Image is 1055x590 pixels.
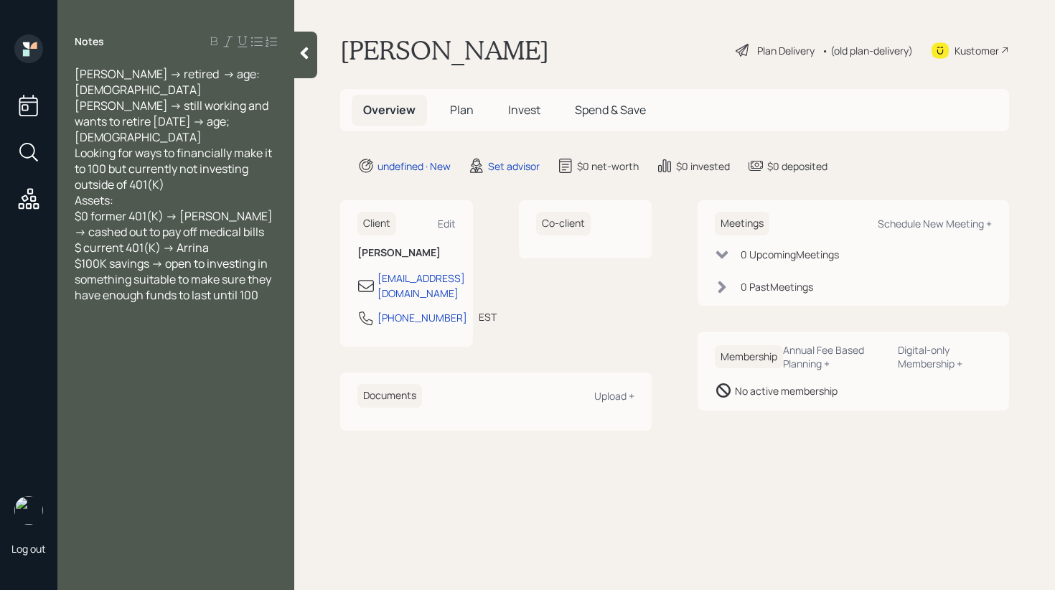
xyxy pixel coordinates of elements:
[75,98,271,145] span: [PERSON_NAME] -> still working and wants to retire [DATE] -> age; [DEMOGRAPHIC_DATA]
[75,240,209,256] span: $ current 401(K) -> Arrina
[75,66,262,98] span: [PERSON_NAME] -> retired -> age: [DEMOGRAPHIC_DATA]
[75,256,273,303] span: $100K savings -> open to investing in something suitable to make sure they have enough funds to l...
[676,159,730,174] div: $0 invested
[479,309,497,324] div: EST
[715,212,769,235] h6: Meetings
[594,389,634,403] div: Upload +
[767,159,827,174] div: $0 deposited
[575,102,646,118] span: Spend & Save
[357,384,422,408] h6: Documents
[357,247,456,259] h6: [PERSON_NAME]
[378,271,465,301] div: [EMAIL_ADDRESS][DOMAIN_NAME]
[363,102,416,118] span: Overview
[14,496,43,525] img: retirable_logo.png
[11,542,46,556] div: Log out
[898,343,992,370] div: Digital-only Membership +
[75,34,104,49] label: Notes
[741,247,839,262] div: 0 Upcoming Meeting s
[488,159,540,174] div: Set advisor
[357,212,396,235] h6: Client
[378,310,467,325] div: [PHONE_NUMBER]
[757,43,815,58] div: Plan Delivery
[75,145,274,192] span: Looking for ways to financially make it to 100 but currently not investing outside of 401(K)
[741,279,813,294] div: 0 Past Meeting s
[783,343,886,370] div: Annual Fee Based Planning +
[878,217,992,230] div: Schedule New Meeting +
[75,208,275,240] span: $0 former 401(K) -> [PERSON_NAME] -> cashed out to pay off medical bills
[822,43,913,58] div: • (old plan-delivery)
[450,102,474,118] span: Plan
[735,383,838,398] div: No active membership
[715,345,783,369] h6: Membership
[340,34,549,66] h1: [PERSON_NAME]
[508,102,540,118] span: Invest
[577,159,639,174] div: $0 net-worth
[955,43,999,58] div: Kustomer
[438,217,456,230] div: Edit
[536,212,591,235] h6: Co-client
[75,192,113,208] span: Assets:
[378,159,451,174] div: undefined · New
